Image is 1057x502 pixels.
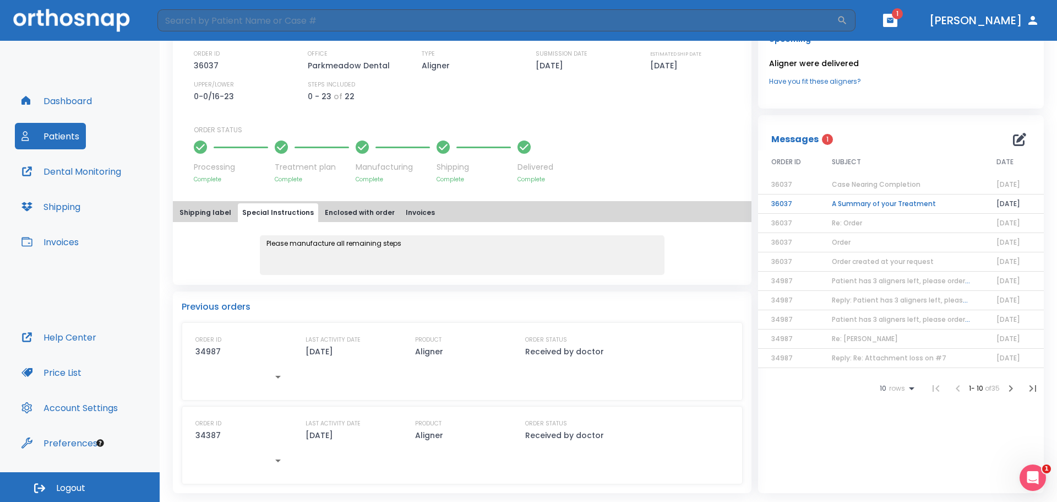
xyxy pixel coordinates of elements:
span: [DATE] [996,237,1020,247]
p: [DATE] [536,59,567,72]
p: 0 - 23 [308,90,331,103]
p: [DATE] [306,345,333,358]
p: Complete [356,175,430,183]
p: 36037 [194,59,222,72]
span: Patient has 3 aligners left, please order next set! [832,276,998,285]
span: of 35 [985,384,1000,393]
p: LAST ACTIVITY DATE [306,335,361,345]
button: Patients [15,123,86,149]
span: [DATE] [996,353,1020,363]
p: Aligner [415,345,443,358]
p: Processing [194,161,268,173]
td: A Summary of your Treatment [819,195,983,214]
span: Order [832,237,851,247]
p: Parkmeadow Dental [308,59,394,72]
p: ORDER ID [194,49,220,59]
p: Aligner [415,429,443,442]
span: 1 [1042,465,1051,473]
button: Enclosed with order [320,203,399,222]
p: Received by doctor [525,345,604,358]
p: OFFICE [308,49,328,59]
span: 1 [822,134,833,145]
p: ORDER ID [195,335,221,345]
p: 34987 [195,345,221,358]
span: 1 - 10 [969,384,985,393]
span: Order created at your request [832,257,934,266]
p: [DATE] [306,429,333,442]
p: Previous orders [182,300,743,314]
span: [DATE] [996,315,1020,324]
button: Shipping label [175,203,236,222]
p: Aligner [422,59,454,72]
span: 34987 [771,315,793,324]
button: Account Settings [15,395,124,421]
span: Logout [56,482,85,494]
td: 36037 [758,195,819,214]
span: DATE [996,157,1014,167]
span: 1 [892,8,903,19]
p: ORDER STATUS [194,125,744,135]
span: 34987 [771,353,793,363]
span: 36037 [771,180,792,189]
p: Treatment plan [275,161,349,173]
button: Special Instructions [238,203,318,222]
p: PRODUCT [415,335,442,345]
button: Preferences [15,430,104,456]
span: [DATE] [996,180,1020,189]
span: 36037 [771,257,792,266]
a: Invoices [15,229,85,255]
div: Tooltip anchor [95,438,105,448]
p: TYPE [422,49,435,59]
span: Case Nearing Completion [832,180,920,189]
span: 10 [880,385,886,392]
p: 0-0/16-23 [194,90,238,103]
p: Complete [517,175,553,183]
p: Shipping [437,161,511,173]
p: Delivered [517,161,553,173]
button: Shipping [15,193,87,220]
button: Price List [15,359,88,386]
button: Dashboard [15,88,99,114]
p: Aligner were delivered [769,57,1033,70]
span: [DATE] [996,218,1020,228]
input: Search by Patient Name or Case # [157,9,837,31]
p: Received by doctor [525,429,604,442]
button: [PERSON_NAME] [925,10,1044,30]
p: ORDER STATUS [525,419,567,429]
td: [DATE] [983,195,1044,214]
p: Messages [771,133,819,146]
span: Reply: Patient has 3 aligners left, please order next set! [832,295,1019,305]
button: Invoices [401,203,439,222]
span: [DATE] [996,257,1020,266]
p: PRODUCT [415,419,442,429]
span: Re: [PERSON_NAME] [832,334,898,343]
span: [DATE] [996,295,1020,305]
p: ORDER STATUS [525,335,567,345]
p: Complete [437,175,511,183]
button: Help Center [15,324,103,350]
span: Patient has 3 aligners left, please order next set! [832,315,998,324]
p: 34387 [195,429,221,442]
p: UPPER/LOWER [194,80,234,90]
div: tabs [175,203,749,222]
p: ESTIMATED SHIP DATE [650,49,701,59]
span: [DATE] [996,276,1020,285]
span: Re: Order [832,218,862,228]
p: ORDER ID [195,419,221,429]
span: 36037 [771,237,792,247]
p: 22 [345,90,355,103]
a: Have you fit these aligners? [769,77,1033,87]
iframe: Intercom live chat [1020,465,1046,491]
span: 36037 [771,218,792,228]
p: STEPS INCLUDED [308,80,355,90]
a: Dental Monitoring [15,158,128,185]
span: rows [886,385,905,392]
span: 34987 [771,295,793,305]
p: Complete [194,175,268,183]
